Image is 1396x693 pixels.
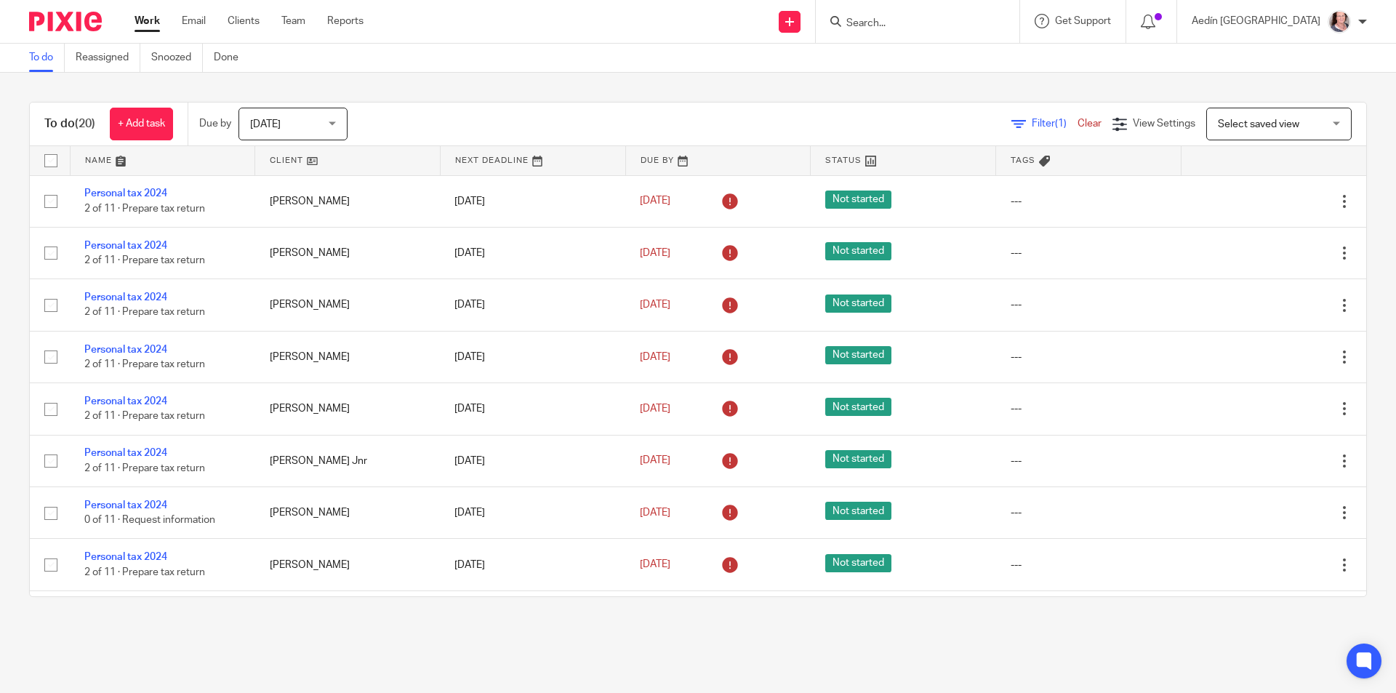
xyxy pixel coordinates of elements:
span: 2 of 11 · Prepare tax return [84,567,205,577]
div: --- [1011,558,1167,572]
span: [DATE] [640,248,670,258]
a: Personal tax 2024 [84,552,167,562]
td: [DATE] [440,539,625,590]
td: [DATE] [440,383,625,435]
td: [DATE] [440,590,625,650]
span: [DATE] [250,119,281,129]
span: Get Support [1055,16,1111,26]
span: (1) [1055,119,1067,129]
a: Snoozed [151,44,203,72]
img: Pixie [29,12,102,31]
div: --- [1011,505,1167,520]
p: Due by [199,116,231,131]
td: [PERSON_NAME] [255,331,441,382]
span: 0 of 11 · Request information [84,515,215,525]
span: Not started [825,242,891,260]
td: [PERSON_NAME] [255,539,441,590]
span: 2 of 11 · Prepare tax return [84,412,205,422]
a: Email [182,14,206,28]
td: [DATE] [440,175,625,227]
td: [PERSON_NAME] [255,227,441,279]
span: View Settings [1133,119,1195,129]
td: [DATE] [440,279,625,331]
a: + Add task [110,108,173,140]
a: Personal tax 2024 [84,188,167,199]
span: 2 of 11 · Prepare tax return [84,255,205,265]
td: [PERSON_NAME] [255,279,441,331]
span: Not started [825,450,891,468]
a: Personal tax 2024 [84,396,167,406]
h1: To do [44,116,95,132]
div: --- [1011,297,1167,312]
span: (20) [75,118,95,129]
span: Not started [825,346,891,364]
span: Select saved view [1218,119,1299,129]
a: Reports [327,14,364,28]
div: --- [1011,401,1167,416]
input: Search [845,17,976,31]
td: [PERSON_NAME] [255,175,441,227]
a: Personal tax 2024 [84,448,167,458]
span: 2 of 11 · Prepare tax return [84,359,205,369]
span: [DATE] [640,404,670,414]
td: [DATE] [440,435,625,486]
a: Reassigned [76,44,140,72]
span: Tags [1011,156,1035,164]
a: Work [135,14,160,28]
a: Personal tax 2024 [84,500,167,510]
div: --- [1011,246,1167,260]
span: Filter [1032,119,1078,129]
a: Clear [1078,119,1102,129]
a: Personal tax 2024 [84,241,167,251]
td: [DATE] [440,331,625,382]
a: Personal tax 2024 [84,292,167,303]
div: --- [1011,350,1167,364]
p: Aedín [GEOGRAPHIC_DATA] [1192,14,1320,28]
span: [DATE] [640,456,670,466]
span: 2 of 11 · Prepare tax return [84,204,205,214]
img: ComerfordFoley-37PS%20-%20Aedin%201.jpg [1328,10,1351,33]
a: Team [281,14,305,28]
span: [DATE] [640,352,670,362]
td: [DATE] [440,227,625,279]
span: Not started [825,295,891,313]
a: To do [29,44,65,72]
span: Not started [825,191,891,209]
span: 2 of 11 · Prepare tax return [84,308,205,318]
span: [DATE] [640,300,670,310]
a: Personal tax 2024 [84,345,167,355]
span: Not started [825,502,891,520]
a: Done [214,44,249,72]
td: [PERSON_NAME] [255,487,441,539]
span: Not started [825,398,891,416]
span: [DATE] [640,559,670,569]
span: Not started [825,554,891,572]
span: [DATE] [640,196,670,207]
td: [PERSON_NAME] Jnr [255,435,441,486]
td: [PERSON_NAME] [255,383,441,435]
a: Clients [228,14,260,28]
span: [DATE] [640,508,670,518]
div: --- [1011,194,1167,209]
span: 2 of 11 · Prepare tax return [84,463,205,473]
td: TBay Trading Limited [255,590,441,650]
td: [DATE] [440,487,625,539]
div: --- [1011,454,1167,468]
